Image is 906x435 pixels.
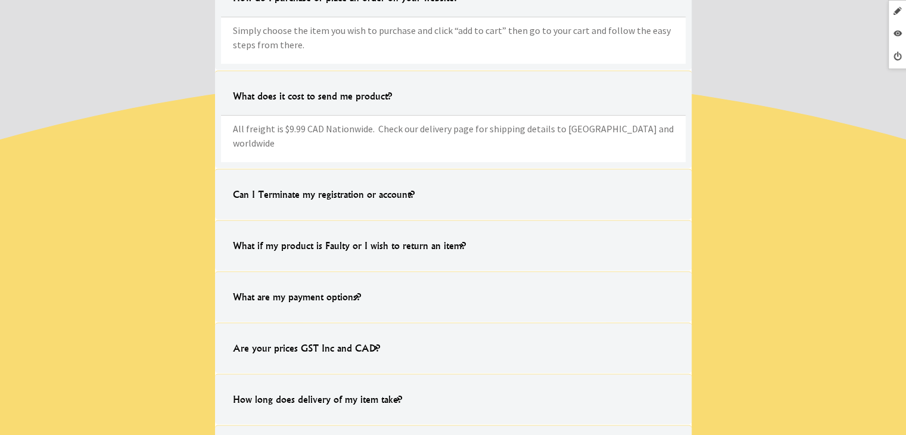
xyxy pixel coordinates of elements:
h4: What does it cost to send me product? [221,77,404,115]
h4: Are your prices GST Inc and CAD? [221,329,392,367]
h4: How long does delivery of my item take? [221,380,414,418]
h4: Can I Terminate my registration or account? [221,175,426,213]
h4: What if my product is Faulty or I wish to return an item? [221,226,478,265]
p: Simply choose the item you wish to purchase and click “add to cart” then go to your cart and foll... [233,23,674,52]
p: All freight is $9.99 CAD Nationwide. Check our delivery page for shipping details to [GEOGRAPHIC_... [233,122,674,150]
h4: What are my payment options? [221,278,373,316]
